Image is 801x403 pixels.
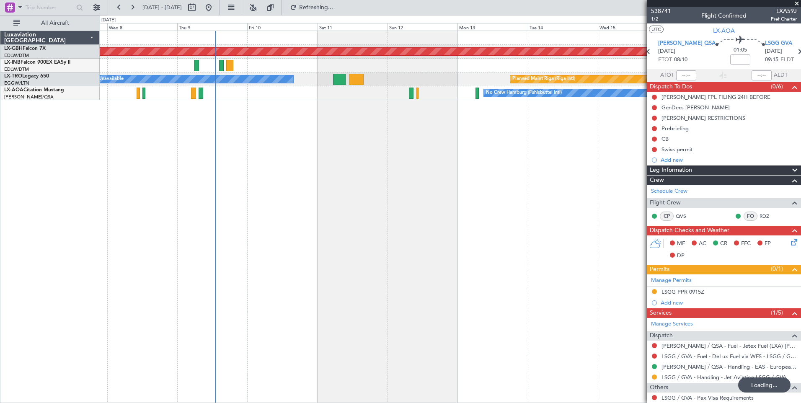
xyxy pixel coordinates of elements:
[4,46,23,51] span: LX-GBH
[658,47,675,56] span: [DATE]
[658,56,672,64] span: ETOT
[661,104,730,111] div: GenDecs [PERSON_NAME]
[4,60,21,65] span: LX-INB
[771,7,797,15] span: LXA59J
[650,82,692,92] span: Dispatch To-Dos
[661,394,754,401] a: LSGG / GVA - Pax Visa Requirements
[650,331,673,341] span: Dispatch
[4,88,23,93] span: LX-AOA
[651,276,692,285] a: Manage Permits
[661,135,669,142] div: CB
[765,56,778,64] span: 09:15
[650,265,669,274] span: Permits
[765,47,782,56] span: [DATE]
[89,73,124,85] div: A/C Unavailable
[22,20,88,26] span: All Aircraft
[651,320,693,328] a: Manage Services
[4,60,70,65] a: LX-INBFalcon 900EX EASy II
[4,80,29,86] a: EGGW/LTN
[771,264,783,273] span: (0/1)
[744,212,757,221] div: FO
[720,240,727,248] span: CR
[660,212,674,221] div: CP
[650,383,668,393] span: Others
[661,288,704,295] div: LSGG PPR 0915Z
[771,15,797,23] span: Pref Charter
[677,240,685,248] span: MF
[107,23,177,31] div: Wed 8
[528,23,598,31] div: Tue 14
[318,23,388,31] div: Sat 11
[765,240,771,248] span: FP
[4,74,49,79] a: LX-TROLegacy 650
[4,88,64,93] a: LX-AOACitation Mustang
[734,46,747,54] span: 01:05
[247,23,317,31] div: Fri 10
[486,87,562,99] div: No Crew Hamburg (Fuhlsbuttel Intl)
[676,70,696,80] input: --:--
[765,39,792,48] span: LSGG GVA
[4,94,54,100] a: [PERSON_NAME]/QSA
[650,308,672,318] span: Services
[741,240,751,248] span: FFC
[650,176,664,185] span: Crew
[661,114,745,121] div: [PERSON_NAME] RESTRICTIONS
[650,165,692,175] span: Leg Information
[649,26,664,33] button: UTC
[4,74,22,79] span: LX-TRO
[660,71,674,80] span: ATOT
[177,23,247,31] div: Thu 9
[651,7,671,15] span: 538741
[699,240,706,248] span: AC
[650,226,729,235] span: Dispatch Checks and Weather
[677,252,685,260] span: DP
[661,125,689,132] div: Prebriefing
[26,1,74,14] input: Trip Number
[771,82,783,91] span: (0/6)
[760,212,778,220] a: RDZ
[780,56,794,64] span: ELDT
[658,39,716,48] span: [PERSON_NAME] QSA
[774,71,788,80] span: ALDT
[101,17,116,24] div: [DATE]
[661,374,786,381] a: LSGG / GVA - Handling - Jet Aviation LSGG / GVA
[701,11,747,20] div: Flight Confirmed
[661,353,797,360] a: LSGG / GVA - Fuel - DeLux Fuel via WFS - LSGG / GVA
[650,198,681,208] span: Flight Crew
[661,299,797,306] div: Add new
[457,23,527,31] div: Mon 13
[661,93,770,101] div: [PERSON_NAME] FPL FILING 24H BEFORE
[299,5,334,10] span: Refreshing...
[651,15,671,23] span: 1/2
[4,46,46,51] a: LX-GBHFalcon 7X
[512,73,575,85] div: Planned Maint Riga (Riga Intl)
[286,1,336,14] button: Refreshing...
[9,16,91,30] button: All Aircraft
[661,156,797,163] div: Add new
[651,187,687,196] a: Schedule Crew
[598,23,668,31] div: Wed 15
[142,4,182,11] span: [DATE] - [DATE]
[4,52,29,59] a: EDLW/DTM
[388,23,457,31] div: Sun 12
[738,377,791,393] div: Loading...
[661,146,693,153] div: Swiss permit
[713,26,735,35] span: LX-AOA
[771,308,783,317] span: (1/5)
[661,363,797,370] a: [PERSON_NAME] / QSA - Handling - EAS - European Aviation School
[676,212,695,220] a: QVS
[661,342,797,349] a: [PERSON_NAME] / QSA - Fuel - Jetex Fuel (LXA) [PERSON_NAME] / QSA
[4,66,29,72] a: EDLW/DTM
[674,56,687,64] span: 08:10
